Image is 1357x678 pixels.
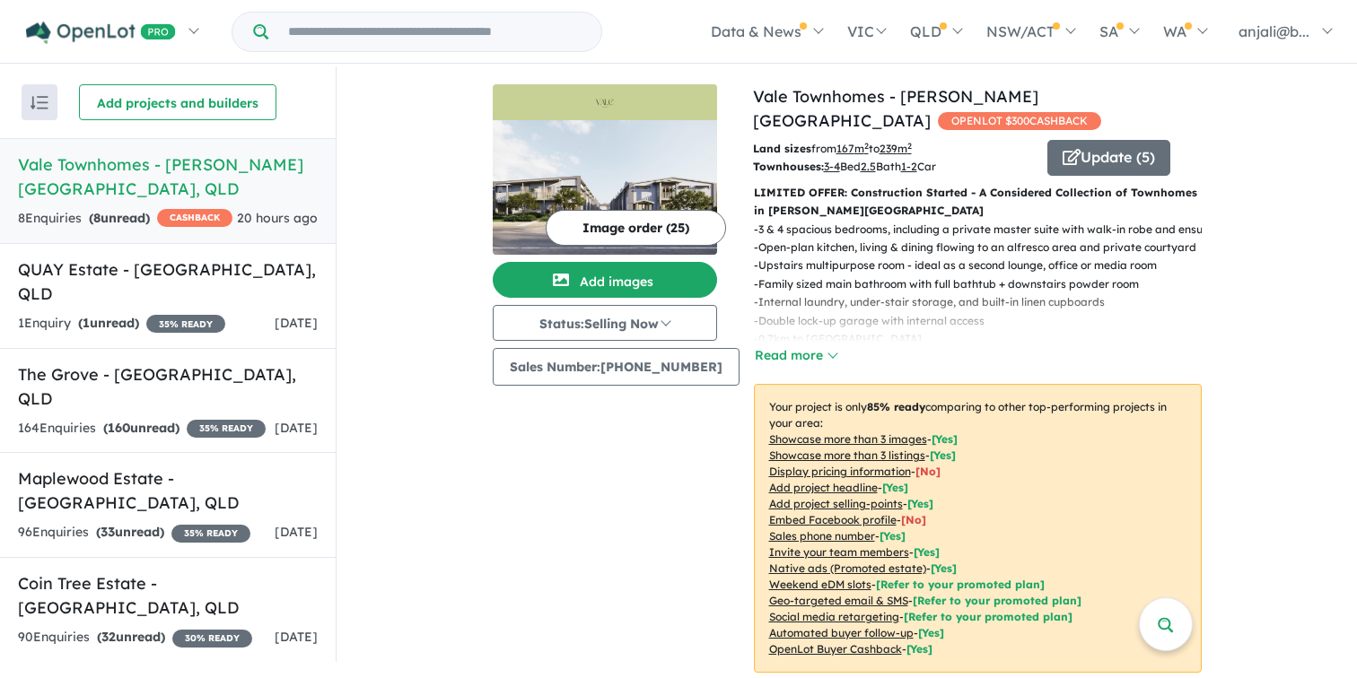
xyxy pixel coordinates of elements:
u: OpenLot Buyer Cashback [769,642,902,656]
span: anjali@b... [1239,22,1309,40]
h5: The Grove - [GEOGRAPHIC_DATA] , QLD [18,362,318,411]
h5: Maplewood Estate - [GEOGRAPHIC_DATA] , QLD [18,466,318,515]
span: 160 [108,420,130,436]
u: 3-4 [824,160,840,173]
button: Add images [493,262,717,298]
span: [ No ] [915,465,941,478]
span: [ Yes ] [914,545,940,559]
span: [ Yes ] [907,497,933,510]
u: Geo-targeted email & SMS [769,594,908,607]
span: [DATE] [275,420,318,436]
span: [DATE] [275,629,318,645]
span: [DATE] [275,315,318,331]
span: [Yes] [918,626,944,639]
u: Embed Facebook profile [769,513,897,526]
p: - Open-plan kitchen, living & dining flowing to an alfresco area and private courtyard [754,239,1216,256]
u: 1-2 [901,160,917,173]
button: Update (5) [1047,140,1170,176]
button: Sales Number:[PHONE_NUMBER] [493,348,740,386]
u: 2.5 [861,160,876,173]
span: OPENLOT $ 300 CASHBACK [938,112,1101,130]
u: Weekend eDM slots [769,578,871,591]
span: 35 % READY [187,420,266,438]
button: Image order (25) [546,210,726,246]
u: Native ads (Promoted estate) [769,561,926,575]
p: Your project is only comparing to other top-performing projects in your area: - - - - - - - - - -... [754,384,1202,673]
span: 32 [101,629,116,645]
button: Status:Selling Now [493,305,717,341]
span: 20 hours ago [237,210,318,226]
button: Add projects and builders [79,84,276,120]
h5: QUAY Estate - [GEOGRAPHIC_DATA] , QLD [18,257,318,306]
p: Bed Bath Car [753,158,1034,176]
u: Sales phone number [769,529,875,543]
u: Display pricing information [769,465,911,478]
strong: ( unread) [89,210,150,226]
p: from [753,140,1034,158]
u: Automated buyer follow-up [769,626,914,639]
input: Try estate name, suburb, builder or developer [272,13,598,51]
div: 1 Enquir y [18,313,225,335]
span: [ Yes ] [932,432,958,446]
p: - Internal laundry, under-stair storage, and built-in linen cupboards [754,293,1216,311]
span: 33 [101,524,115,540]
img: Vale Townhomes - Bray Park [493,120,717,255]
a: Vale Townhomes - Bray Park LogoVale Townhomes - Bray Park [493,84,717,255]
a: Vale Townhomes - [PERSON_NAME][GEOGRAPHIC_DATA] [753,86,1038,131]
strong: ( unread) [96,524,164,540]
span: [Refer to your promoted plan] [913,594,1081,607]
span: [ Yes ] [930,448,956,462]
span: CASHBACK [157,209,232,227]
span: 8 [93,210,101,226]
span: [Yes] [931,561,957,575]
span: [Refer to your promoted plan] [904,610,1072,623]
h5: Vale Townhomes - [PERSON_NAME][GEOGRAPHIC_DATA] , QLD [18,152,318,201]
span: to [869,142,912,155]
p: LIMITED OFFER: Construction Started - A Considered Collection of Townhomes in [PERSON_NAME][GEOGR... [754,184,1202,221]
span: 1 [83,315,90,331]
span: [DATE] [275,524,318,540]
u: Showcase more than 3 listings [769,448,925,462]
span: [ Yes ] [880,529,906,543]
u: 167 m [836,142,869,155]
img: Openlot PRO Logo White [26,22,176,44]
strong: ( unread) [78,315,139,331]
u: Showcase more than 3 images [769,432,927,446]
u: Add project selling-points [769,497,903,510]
h5: Coin Tree Estate - [GEOGRAPHIC_DATA] , QLD [18,571,318,620]
span: [Refer to your promoted plan] [876,578,1045,591]
div: 164 Enquir ies [18,418,266,439]
u: Invite your team members [769,545,909,559]
b: Land sizes [753,142,811,155]
div: 90 Enquir ies [18,627,252,648]
button: Read more [754,345,838,366]
p: - Double lock-up garage with internal access [754,312,1216,330]
strong: ( unread) [103,420,179,436]
p: - 0.7km to [GEOGRAPHIC_DATA] [754,330,1216,348]
span: [ Yes ] [882,481,908,494]
span: [ No ] [901,513,926,526]
span: 35 % READY [171,525,250,543]
div: 8 Enquir ies [18,208,232,230]
span: 30 % READY [172,630,252,648]
p: - 3 & 4 spacious bedrooms, including a private master suite with walk-in robe and ensuite [754,221,1216,239]
b: Townhouses: [753,160,824,173]
u: Add project headline [769,481,878,494]
u: 239 m [880,142,912,155]
p: - Family sized main bathroom with full bathtub + downstairs powder room [754,275,1216,293]
img: Vale Townhomes - Bray Park Logo [500,91,710,113]
p: - Upstairs multipurpose room - ideal as a second lounge, office or media room [754,256,1216,274]
img: sort.svg [31,96,48,109]
sup: 2 [907,141,912,151]
b: 85 % ready [867,400,925,413]
div: 96 Enquir ies [18,522,250,543]
u: Social media retargeting [769,610,899,623]
sup: 2 [864,141,869,151]
span: 35 % READY [146,315,225,333]
span: [Yes] [906,642,932,656]
strong: ( unread) [97,629,165,645]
